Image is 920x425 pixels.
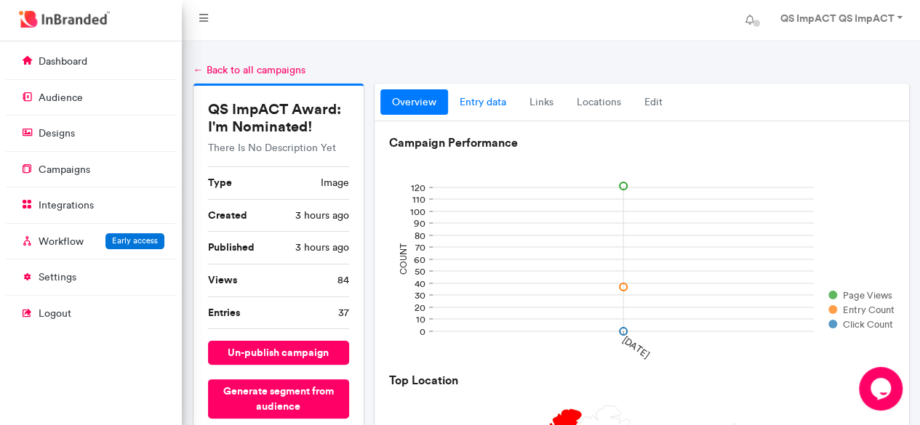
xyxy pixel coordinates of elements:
a: dashboard [6,47,176,75]
b: Created [208,209,247,222]
a: designs [6,119,176,147]
text: 120 [411,182,425,193]
span: 3 hours ago [295,240,349,255]
text: 70 [415,242,425,253]
a: Edit [633,89,674,116]
a: ← Back to all campaigns [193,64,305,76]
text: 60 [414,254,425,265]
iframe: chat widget [859,367,905,410]
h6: Campaign Performance [389,136,894,150]
text: [DATE] [620,334,652,360]
text: 90 [414,218,425,229]
text: 40 [415,278,425,289]
p: logout [39,307,71,321]
a: WorkflowEarly access [6,227,176,255]
a: campaigns [6,155,176,183]
p: integrations [39,198,94,213]
text: 100 [410,206,425,217]
text: 10 [416,314,425,325]
h6: Top Location [389,373,894,387]
text: 0 [420,326,425,337]
span: 37 [338,306,349,320]
b: Views [208,273,237,286]
a: QS ImpACT QS ImpACT [765,6,914,35]
b: Entries [208,306,240,319]
h5: QS ImpACT Award: I'm Nominated! [208,100,350,135]
text: 80 [415,230,425,241]
text: COUNT [399,243,409,275]
p: campaigns [39,163,90,177]
button: Generate segment from audience [208,379,350,418]
span: 3 hours ago [295,209,349,223]
text: 20 [415,302,425,313]
span: Early access [112,235,158,246]
p: settings [39,270,76,285]
a: audience [6,84,176,111]
strong: QS ImpACT QS ImpACT [780,12,894,25]
a: locations [565,89,633,116]
a: overview [380,89,448,116]
a: integrations [6,191,176,219]
p: audience [39,91,83,105]
b: Published [208,240,255,254]
a: entry data [448,89,518,116]
span: 84 [337,273,349,288]
p: Workflow [39,235,84,249]
p: dashboard [39,54,87,69]
b: Type [208,176,232,189]
p: There Is No Description Yet [208,141,350,155]
button: un-publish campaign [208,341,350,365]
a: links [518,89,565,116]
a: settings [6,263,176,291]
text: 110 [412,194,425,205]
text: 30 [415,290,425,301]
text: 50 [415,266,425,277]
span: image [321,176,349,190]
img: InBranded Logo [15,7,113,31]
p: designs [39,126,75,141]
